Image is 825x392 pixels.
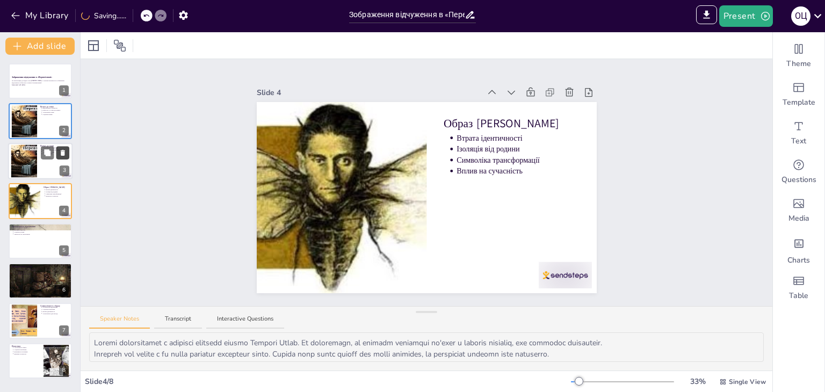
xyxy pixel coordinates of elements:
p: Образ [PERSON_NAME] [44,186,69,189]
p: Соціальні зміни [43,153,70,155]
p: Актуальність теми [43,151,70,153]
span: Text [791,136,806,147]
p: Вступ до теми [40,144,69,148]
p: Вплив на сучасність [457,166,580,177]
button: Present [719,5,773,27]
span: Questions [781,175,816,185]
p: Соціальні проблеми [42,309,69,311]
p: Втрата ідентичності [457,133,580,143]
span: Export to PowerPoint [696,5,717,27]
p: Ізоляція від родини [457,144,580,155]
button: О Ц [791,5,810,27]
div: 5 [9,223,72,259]
div: 3 [60,165,69,176]
div: Saving...... [81,10,126,21]
p: Метафора втрати людяності [14,267,69,269]
p: Ізоляція від родини [46,191,69,193]
span: Theme [786,59,811,69]
div: 2 [59,126,69,136]
p: Філософські питання [14,271,69,273]
button: My Library [8,7,73,24]
div: 8 [59,365,69,375]
span: Single View [729,377,766,387]
button: Delete Slide [56,146,69,159]
button: Add slide [5,38,75,55]
button: Speaker Notes [89,315,150,329]
p: Відчуження в літературі [43,147,70,149]
p: [PERSON_NAME] як символ [43,149,70,151]
div: 8 [9,343,72,379]
span: Table [789,291,808,301]
p: Втрата ідентичності [46,189,69,191]
div: Add charts and graphs [773,230,824,268]
p: Вступ до теми [40,105,69,108]
div: 7 [59,325,69,336]
div: 4 [59,206,69,216]
p: Образ [PERSON_NAME] [444,116,580,132]
textarea: Loremi dolorsitamet c adipisci elitsedd eiusmo Tempori Utlab. Et doloremagn, al enimadm veniamqui... [89,332,764,362]
div: О Ц [791,6,810,26]
p: Технології та спілкування [14,233,69,235]
p: Соціальні проблеми [14,349,40,351]
button: Transcript [154,315,202,329]
div: Slide 4 [257,87,481,98]
div: 1 [9,63,72,99]
span: Template [783,97,815,108]
p: Висновки [12,344,40,347]
p: Потужний ефект на читача [14,273,69,275]
p: Символіка трансформації [457,155,580,165]
p: Втрата ідентичності [42,311,69,313]
p: Емоційна відстань [14,229,69,231]
div: 2 [9,103,72,139]
div: 6 [9,263,72,299]
span: Charts [787,255,810,266]
p: [PERSON_NAME] як символ [42,109,69,111]
p: Проблеми комунікації [14,227,69,229]
div: Change the overall theme [773,37,824,75]
p: Ця презентація досліджує роль [PERSON_NAME] у сучасній літературі та зображення відчуження особис... [12,80,69,84]
input: Insert title [349,7,465,23]
div: 5 [59,245,69,256]
p: Проблемність відчуження [12,224,69,228]
div: Add a table [773,268,824,307]
p: Актуальність образу [14,346,40,349]
div: 3 [8,143,73,179]
div: Add text boxes [773,114,824,153]
p: Відчуження в літературі [42,107,69,109]
p: Виклики сучасності [14,353,40,355]
p: Вплив на сучасність [46,195,69,197]
p: Generated with [URL] [12,84,69,86]
div: Slide 4 / 8 [85,376,571,387]
strong: Зображення відчуження в «Перевтіленні» [12,76,52,79]
p: Соціальні норми [14,231,69,233]
p: Соціальні зміни [42,113,69,115]
p: Актуальність для молоді [42,313,69,315]
div: Layout [85,37,102,54]
p: Актуальність теми [42,111,69,113]
p: Особистісне відчуження [42,307,69,309]
div: 7 [9,303,72,338]
p: Метафоричність твору [12,265,69,268]
div: Add ready made slides [773,75,824,114]
p: Символіка трансформації [46,193,69,195]
span: Media [788,213,809,224]
div: 4 [9,183,72,219]
p: Символічність образу [40,304,69,308]
p: Важливість розуміння [14,351,40,353]
div: 1 [59,85,69,96]
button: Duplicate Slide [41,146,54,159]
div: 33 % [685,376,711,387]
button: Interactive Questions [206,315,284,329]
div: Get real-time input from your audience [773,153,824,191]
span: Position [113,39,126,52]
div: 6 [59,285,69,295]
p: Соціальні та психологічні фактори [14,268,69,271]
div: Add images, graphics, shapes or video [773,191,824,230]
